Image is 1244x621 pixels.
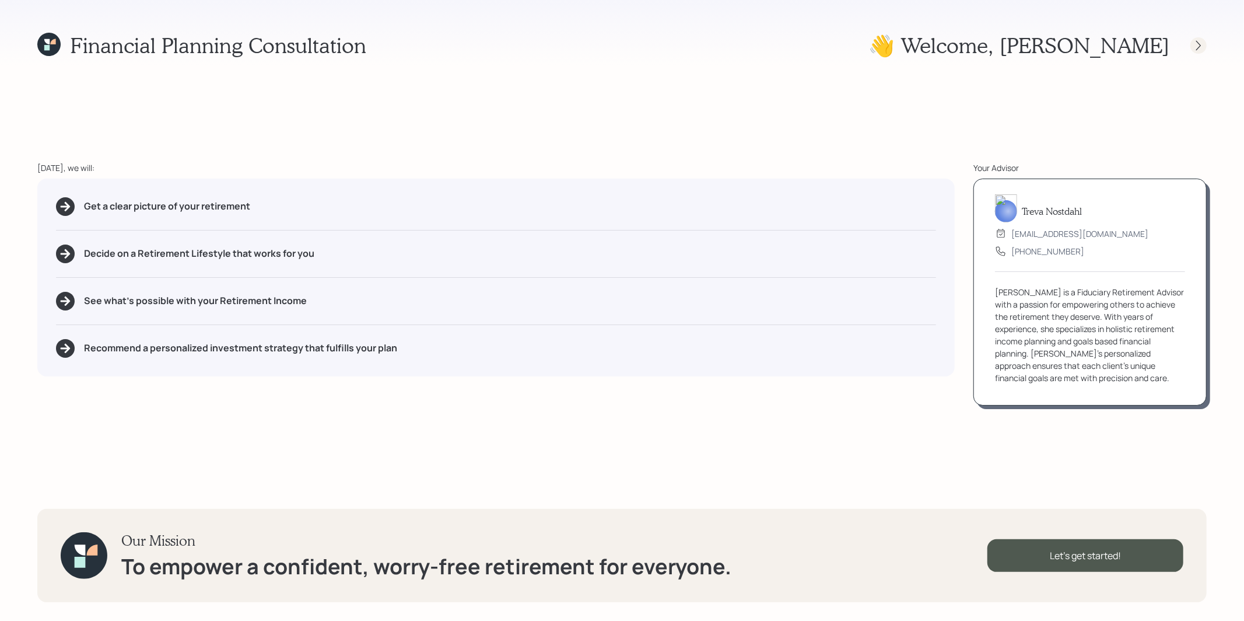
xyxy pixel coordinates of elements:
[868,33,1169,58] h1: 👋 Welcome , [PERSON_NAME]
[987,539,1183,572] div: Let's get started!
[37,162,955,174] div: [DATE], we will:
[1011,245,1084,257] div: [PHONE_NUMBER]
[995,194,1017,222] img: treva-nostdahl-headshot.png
[84,343,397,354] h5: Recommend a personalized investment strategy that fulfills your plan
[1022,205,1082,217] h5: Treva Nostdahl
[121,554,731,579] h1: To empower a confident, worry-free retirement for everyone.
[995,286,1185,384] div: [PERSON_NAME] is a Fiduciary Retirement Advisor with a passion for empowering others to achieve t...
[973,162,1207,174] div: Your Advisor
[84,201,250,212] h5: Get a clear picture of your retirement
[121,532,731,549] h3: Our Mission
[84,295,307,306] h5: See what's possible with your Retirement Income
[70,33,366,58] h1: Financial Planning Consultation
[1011,228,1148,240] div: [EMAIL_ADDRESS][DOMAIN_NAME]
[84,248,314,259] h5: Decide on a Retirement Lifestyle that works for you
